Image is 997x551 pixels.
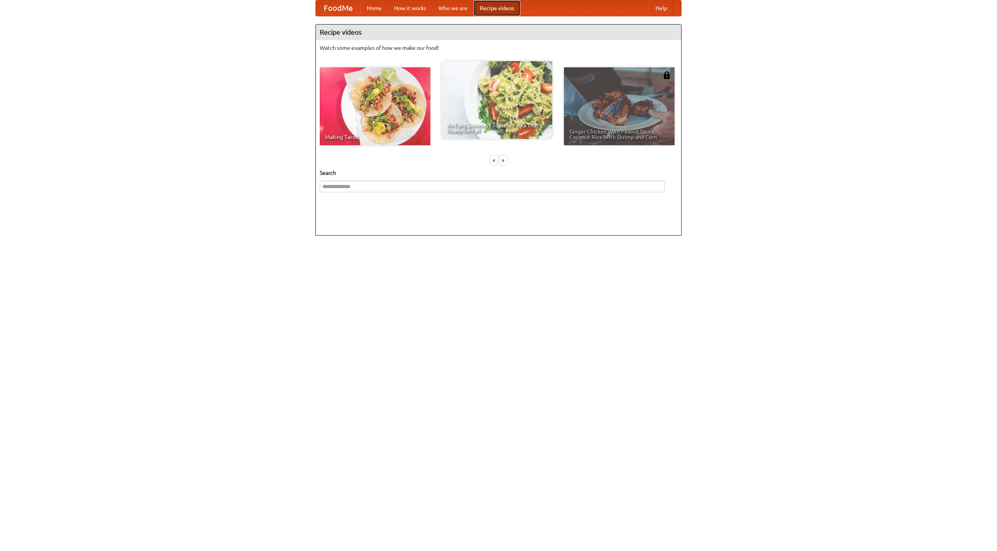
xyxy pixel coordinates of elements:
a: An Easy, Summery Tomato Pasta That's Ready for Fall [442,61,552,139]
a: How it works [388,0,432,16]
a: Who we are [432,0,474,16]
div: » [500,155,507,165]
a: Home [361,0,388,16]
span: An Easy, Summery Tomato Pasta That's Ready for Fall [447,123,547,134]
p: Watch some examples of how we make our food! [320,44,677,52]
a: Making Tacos [320,67,430,145]
h5: Search [320,169,677,177]
h4: Recipe videos [316,25,681,40]
img: 483408.png [663,71,671,79]
span: Making Tacos [325,134,425,140]
div: « [490,155,497,165]
a: Recipe videos [474,0,520,16]
a: FoodMe [316,0,361,16]
a: Help [649,0,673,16]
